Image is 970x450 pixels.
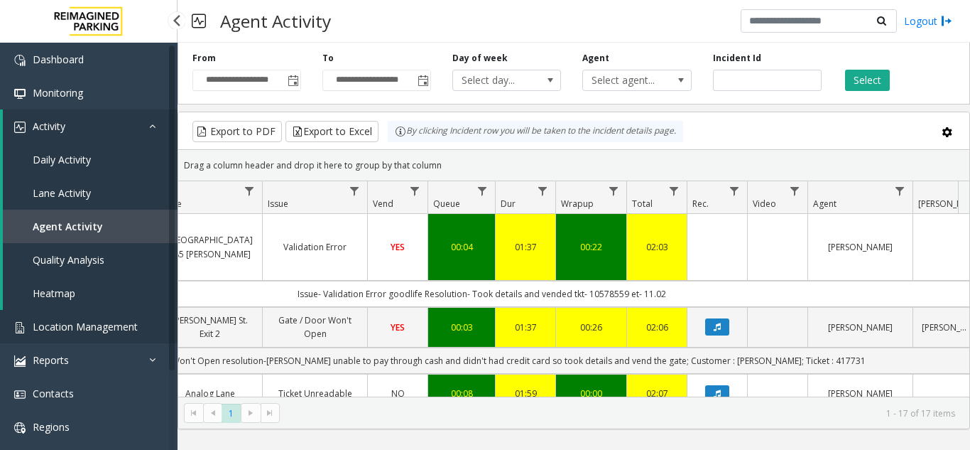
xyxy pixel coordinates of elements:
button: Export to Excel [285,121,378,142]
a: 00:00 [565,387,618,400]
a: Video Filter Menu [785,181,805,200]
img: 'icon' [14,55,26,66]
span: Dur [501,198,516,210]
span: Select agent... [583,70,669,90]
span: Regions [33,420,70,434]
button: Select [845,70,890,91]
a: Validation Error [271,240,359,254]
a: Rec. Filter Menu [725,181,744,200]
span: Agent Activity [33,220,103,233]
span: Reports [33,353,69,367]
a: Total Filter Menu [665,181,684,200]
span: Toggle popup [415,70,430,90]
a: Gate / Door Won't Open [271,314,359,341]
a: Lane Filter Menu [240,181,259,200]
span: Toggle popup [285,70,300,90]
h3: Agent Activity [213,4,338,38]
img: 'icon' [14,389,26,400]
a: Dur Filter Menu [533,181,552,200]
span: Location Management [33,320,138,333]
a: Logout [904,14,952,28]
a: 02:07 [636,387,678,400]
span: Monitoring [33,86,83,100]
span: Rec. [692,198,709,210]
a: [PERSON_NAME] [817,387,904,400]
a: Activity [3,109,178,143]
img: infoIcon.svg [395,126,406,137]
button: Export to PDF [192,121,282,142]
a: Agent Activity [3,210,178,243]
a: Issue Filter Menu [345,181,364,200]
a: 00:04 [437,240,486,254]
a: Ticket Unreadable [271,387,359,400]
a: Vend Filter Menu [405,181,425,200]
a: YES [376,240,419,254]
span: Page 1 [222,404,241,423]
img: 'icon' [14,422,26,434]
a: Queue Filter Menu [473,181,492,200]
img: 'icon' [14,355,26,367]
a: Heatmap [3,277,178,310]
div: Data table [178,181,969,397]
span: Contacts [33,387,74,400]
label: Agent [582,52,609,65]
a: Wrapup Filter Menu [604,181,623,200]
a: Quality Analysis [3,243,178,277]
span: Queue [433,198,460,210]
img: 'icon' [14,322,26,333]
kendo-pager-info: 1 - 17 of 17 items [288,407,955,419]
span: YES [391,241,405,253]
span: Heatmap [33,286,75,300]
a: 00:03 [437,321,486,334]
span: Lane Activity [33,186,91,200]
span: Daily Activity [33,153,91,166]
a: Lane Activity [3,176,178,210]
a: Agent Filter Menu [890,181,910,200]
a: [PERSON_NAME] St. Exit 2 [166,314,254,341]
span: Vend [373,198,393,210]
a: Daily Activity [3,143,178,176]
img: logout [941,14,952,28]
label: From [192,52,216,65]
a: 01:37 [504,240,547,254]
label: Incident Id [713,52,761,65]
label: To [322,52,334,65]
span: Quality Analysis [33,253,104,267]
span: NO [391,387,405,400]
div: Drag a column header and drop it here to group by that column [178,153,969,178]
img: pageIcon [192,4,206,38]
img: 'icon' [14,122,26,133]
a: NO [376,387,419,400]
span: Activity [33,119,65,133]
a: 02:03 [636,240,678,254]
a: 00:22 [565,240,618,254]
a: 01:59 [504,387,547,400]
span: Agent [813,198,837,210]
a: YES [376,321,419,334]
a: [PERSON_NAME] [817,321,904,334]
a: 00:26 [565,321,618,334]
span: Dashboard [33,53,84,66]
a: [GEOGRAPHIC_DATA] - 85 [PERSON_NAME] [166,233,254,260]
span: Select day... [453,70,539,90]
span: Wrapup [561,198,594,210]
a: 00:08 [437,387,486,400]
a: [PERSON_NAME] [817,240,904,254]
div: By clicking Incident row you will be taken to the incident details page. [388,121,683,142]
a: 02:06 [636,321,678,334]
a: Analog Lane [166,387,254,400]
span: Video [753,198,776,210]
span: Total [632,198,653,210]
a: 01:37 [504,321,547,334]
span: YES [391,321,405,333]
